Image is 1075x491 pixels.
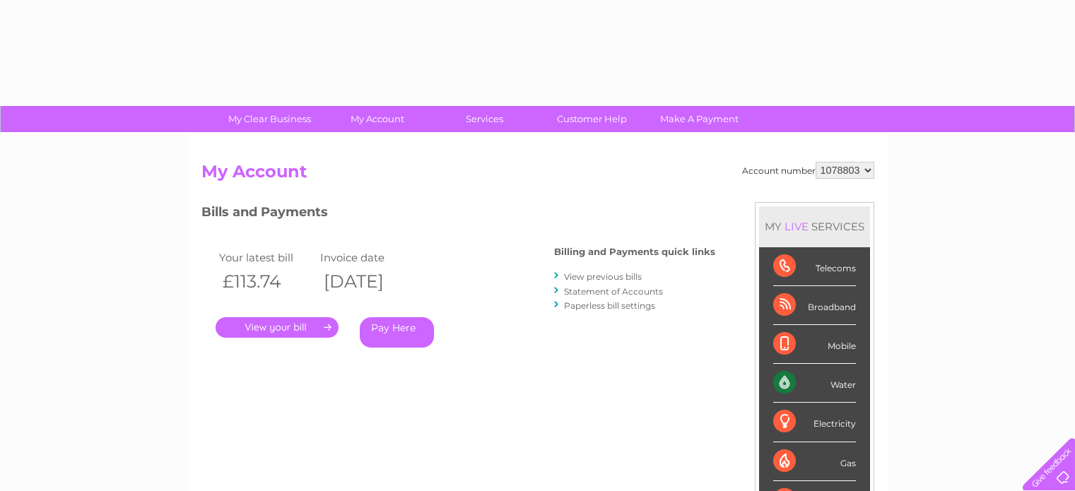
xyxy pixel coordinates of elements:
[564,300,655,311] a: Paperless bill settings
[211,106,328,132] a: My Clear Business
[773,247,856,286] div: Telecoms
[773,364,856,403] div: Water
[216,317,339,338] a: .
[201,162,874,189] h2: My Account
[317,248,418,267] td: Invoice date
[641,106,758,132] a: Make A Payment
[216,248,317,267] td: Your latest bill
[782,220,811,233] div: LIVE
[773,286,856,325] div: Broadband
[564,286,663,297] a: Statement of Accounts
[319,106,435,132] a: My Account
[554,247,715,257] h4: Billing and Payments quick links
[742,162,874,179] div: Account number
[773,403,856,442] div: Electricity
[759,206,870,247] div: MY SERVICES
[773,442,856,481] div: Gas
[317,267,418,296] th: [DATE]
[564,271,642,282] a: View previous bills
[534,106,650,132] a: Customer Help
[201,202,715,227] h3: Bills and Payments
[773,325,856,364] div: Mobile
[360,317,434,348] a: Pay Here
[426,106,543,132] a: Services
[216,267,317,296] th: £113.74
